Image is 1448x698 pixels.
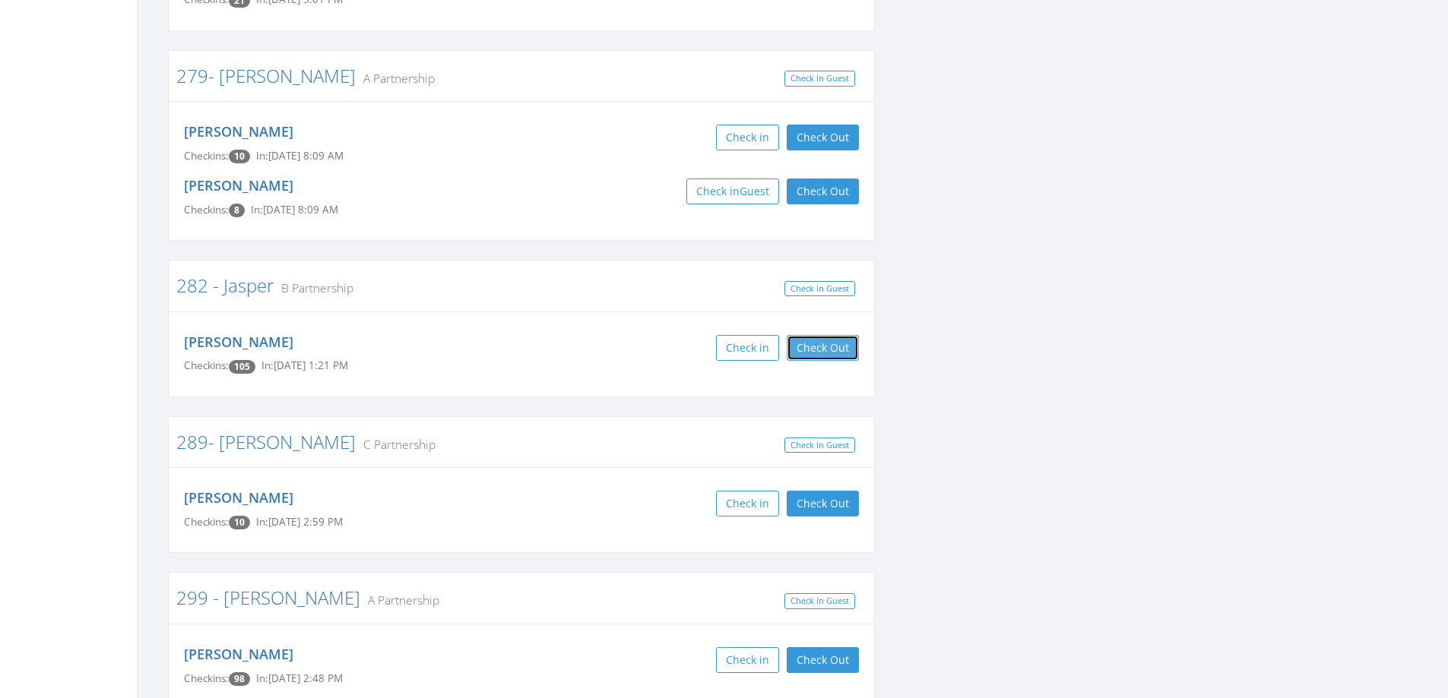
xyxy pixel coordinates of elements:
[256,515,343,529] span: In: [DATE] 2:59 PM
[229,204,245,217] span: Checkin count
[787,125,859,150] button: Check Out
[787,335,859,361] button: Check Out
[184,358,229,372] span: Checkins:
[229,672,250,686] span: Checkin count
[184,488,293,507] a: [PERSON_NAME]
[184,176,293,194] a: [PERSON_NAME]
[184,645,293,663] a: [PERSON_NAME]
[356,70,435,87] small: A Partnership
[229,360,255,374] span: Checkin count
[716,647,779,673] button: Check in
[184,333,293,351] a: [PERSON_NAME]
[356,436,436,453] small: C Partnership
[184,149,229,163] span: Checkins:
[256,671,343,685] span: In: [DATE] 2:48 PM
[176,273,274,298] a: 282 - Jasper
[784,437,855,453] a: Check In Guest
[787,647,859,673] button: Check Out
[740,184,769,198] span: Guest
[686,178,779,204] button: Check inGuest
[251,203,338,216] span: In: [DATE] 8:09 AM
[716,125,779,150] button: Check in
[184,671,229,685] span: Checkins:
[787,491,859,516] button: Check Out
[787,178,859,204] button: Check Out
[256,149,344,163] span: In: [DATE] 8:09 AM
[360,592,439,608] small: A Partnership
[176,63,356,88] a: 279- [PERSON_NAME]
[784,281,855,297] a: Check In Guest
[784,71,855,87] a: Check In Guest
[716,491,779,516] button: Check in
[274,280,353,296] small: B Partnership
[784,593,855,609] a: Check In Guest
[229,150,250,163] span: Checkin count
[184,515,229,529] span: Checkins:
[176,585,360,610] a: 299 - [PERSON_NAME]
[229,516,250,529] span: Checkin count
[716,335,779,361] button: Check in
[184,203,229,216] span: Checkins:
[261,358,348,372] span: In: [DATE] 1:21 PM
[176,429,356,454] a: 289- [PERSON_NAME]
[184,122,293,141] a: [PERSON_NAME]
